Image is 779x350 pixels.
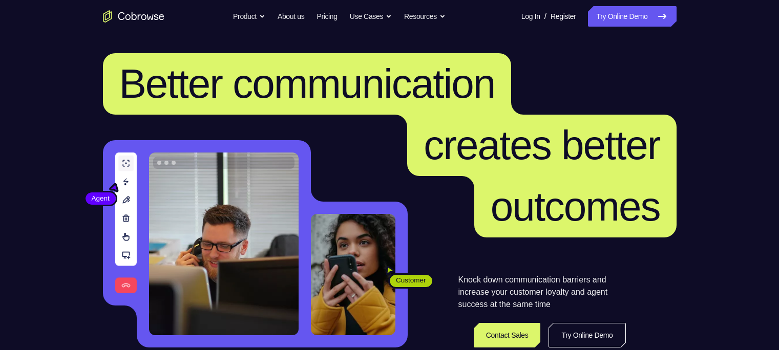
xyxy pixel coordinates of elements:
[544,10,546,23] span: /
[233,6,265,27] button: Product
[549,323,625,347] a: Try Online Demo
[474,323,541,347] a: Contact Sales
[119,61,495,106] span: Better communication
[458,274,626,311] p: Knock down communication barriers and increase your customer loyalty and agent success at the sam...
[278,6,304,27] a: About us
[317,6,337,27] a: Pricing
[588,6,676,27] a: Try Online Demo
[521,6,540,27] a: Log In
[551,6,576,27] a: Register
[103,10,164,23] a: Go to the home page
[491,184,660,229] span: outcomes
[149,152,299,335] img: A customer support agent talking on the phone
[311,214,395,335] img: A customer holding their phone
[424,122,660,168] span: creates better
[350,6,392,27] button: Use Cases
[404,6,446,27] button: Resources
